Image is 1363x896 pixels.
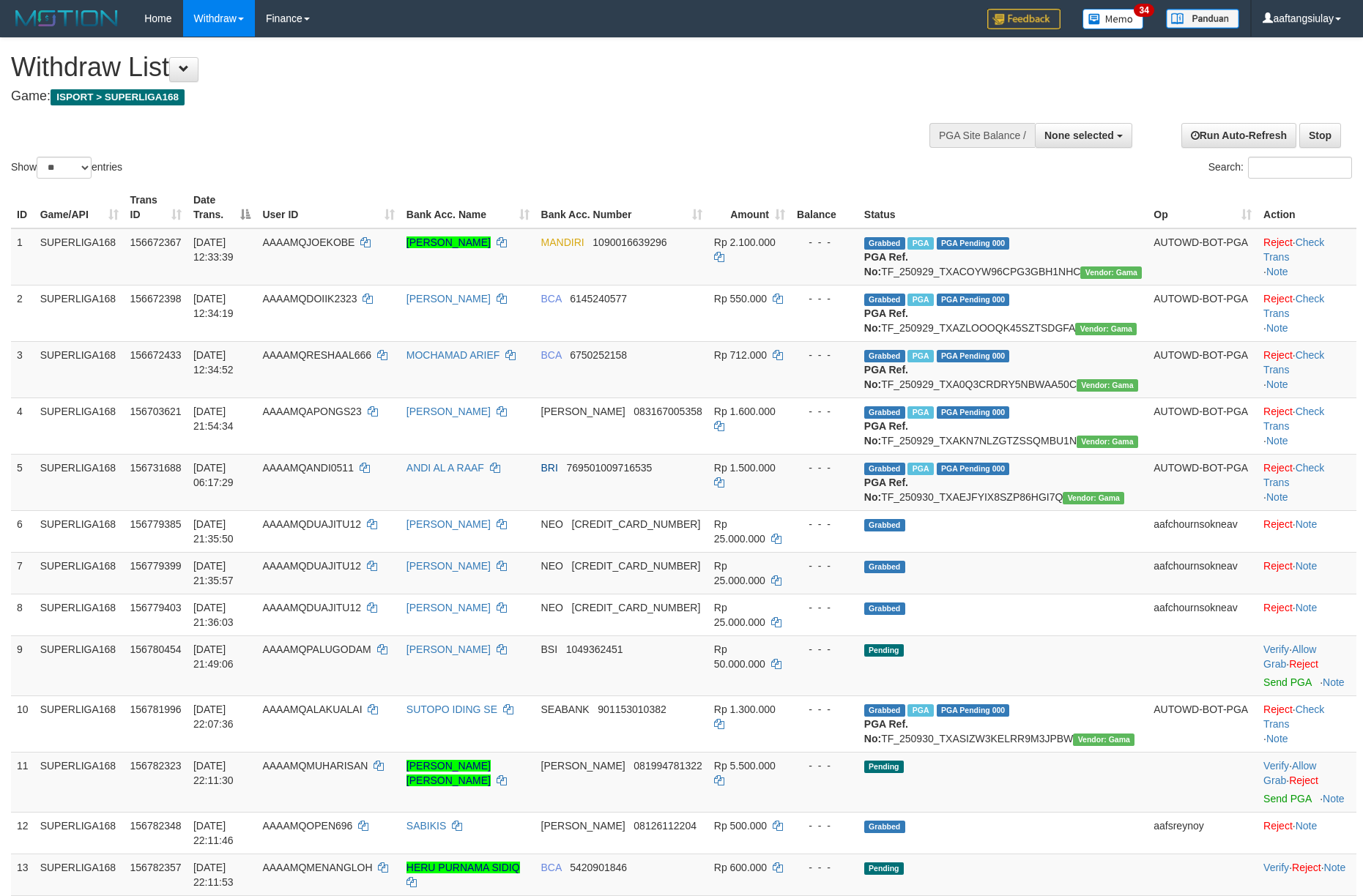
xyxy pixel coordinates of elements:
span: ISPORT > SUPERLIGA168 [51,89,185,105]
td: 13 [11,854,34,895]
a: Reject [1263,293,1293,305]
span: 156731688 [130,462,182,474]
td: 1 [11,228,34,285]
td: aafsreynoy [1148,812,1258,854]
td: AUTOWD-BOT-PGA [1148,285,1258,341]
span: [PERSON_NAME] [541,820,625,832]
a: Reject [1263,560,1293,572]
span: BRI [541,462,558,474]
th: Game/API: activate to sort column ascending [34,187,125,228]
div: - - - [797,702,853,717]
span: BCA [541,349,562,361]
a: Reject [1263,406,1293,417]
a: Run Auto-Refresh [1181,123,1296,148]
td: · · [1258,341,1356,397]
span: Rp 712.000 [714,349,767,361]
a: SUTOPO IDING SE [406,703,497,715]
a: Note [1266,435,1288,447]
span: NEO [541,560,563,572]
a: Check Trans [1263,293,1324,319]
img: MOTION_logo.png [11,7,122,29]
span: Rp 1.300.000 [714,703,776,715]
a: Check Trans [1263,236,1324,263]
td: SUPERLIGA168 [34,510,125,552]
td: SUPERLIGA168 [34,285,125,341]
a: Note [1266,378,1288,390]
td: · · [1258,695,1356,752]
td: AUTOWD-BOT-PGA [1148,397,1258,454]
th: Trans ID: activate to sort column ascending [125,187,187,228]
a: [PERSON_NAME] [406,602,491,613]
span: [DATE] 21:35:57 [193,560,234,586]
span: AAAAMQAPONGS23 [262,406,361,417]
td: SUPERLIGA168 [34,854,125,895]
span: AAAAMQJOEKOBE [262,236,354,248]
span: Grabbed [864,406,905,419]
a: Check Trans [1263,703,1324,730]
th: Action [1258,187,1356,228]
a: [PERSON_NAME] [406,560,491,572]
a: Note [1296,820,1318,832]
span: Vendor URL: https://trx31.1velocity.biz [1080,266,1142,279]
td: AUTOWD-BOT-PGA [1148,695,1258,752]
span: Marked by aafchhiseyha [907,406,933,419]
a: Note [1266,733,1288,744]
td: 11 [11,752,34,812]
span: Copy 901153010382 to clipboard [598,703,666,715]
span: Vendor URL: https://trx31.1velocity.biz [1063,492,1124,504]
a: Verify [1263,643,1289,655]
td: 10 [11,695,34,752]
td: 4 [11,397,34,454]
span: AAAAMQALAKUALAI [262,703,362,715]
span: [DATE] 22:11:53 [193,862,234,888]
span: AAAAMQRESHAAL666 [262,349,371,361]
a: HERU PURNAMA SIDIQ [406,862,520,873]
span: Copy 769501009716535 to clipboard [567,462,653,474]
td: TF_250929_TXA0Q3CRDRY5NBWAA50C [858,341,1148,397]
span: Copy 083167005358 to clipboard [634,406,702,417]
span: Pending [864,644,904,657]
th: Op: activate to sort column ascending [1148,187,1258,228]
div: - - - [797,559,853,573]
span: BCA [541,862,562,873]
span: PGA Pending [937,237,1010,250]
span: Copy 1090016639296 to clipboard [593,236,666,248]
span: Rp 500.000 [714,820,767,832]
a: Verify [1263,862,1289,873]
span: SEABANK [541,703,590,715]
span: AAAAMQOPEN696 [262,820,352,832]
td: · · [1258,854,1356,895]
td: AUTOWD-BOT-PGA [1148,454,1258,510]
td: · [1258,594,1356,635]
b: PGA Ref. No: [864,420,908,447]
span: Rp 25.000.000 [714,602,765,628]
span: [DATE] 12:34:19 [193,293,234,319]
div: - - - [797,460,853,475]
td: 9 [11,635,34,695]
button: None selected [1035,123,1132,148]
b: PGA Ref. No: [864,364,908,390]
td: · · [1258,228,1356,285]
td: · · [1258,635,1356,695]
a: Note [1296,602,1318,613]
span: Rp 2.100.000 [714,236,776,248]
b: PGA Ref. No: [864,718,908,744]
td: 8 [11,594,34,635]
span: [DATE] 22:11:46 [193,820,234,846]
span: AAAAMQANDI0511 [262,462,354,474]
img: panduan.png [1166,9,1239,29]
td: SUPERLIGA168 [34,228,125,285]
th: Date Trans.: activate to sort column descending [187,187,256,228]
span: Rp 1.600.000 [714,406,776,417]
span: PGA Pending [937,350,1010,362]
span: Copy 6750252158 to clipboard [570,349,627,361]
a: Note [1323,676,1345,688]
span: Marked by aafsengchandara [907,237,933,250]
span: AAAAMQMUHARISAN [262,760,368,772]
a: Reject [1263,349,1293,361]
span: [DATE] 21:35:50 [193,518,234,545]
h1: Withdraw List [11,53,894,82]
span: None selected [1044,130,1114,141]
a: ANDI AL A RAAF [406,462,484,474]
span: PGA Pending [937,704,1010,717]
